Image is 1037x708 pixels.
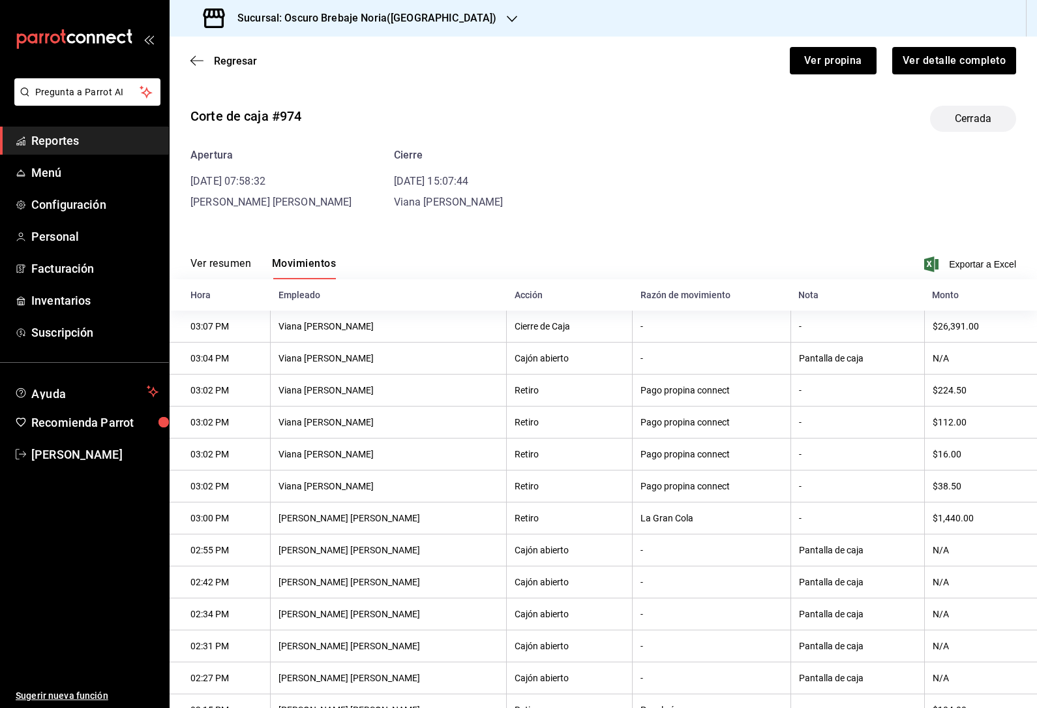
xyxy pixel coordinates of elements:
[394,147,503,163] div: Cierre
[633,279,790,311] th: Razón de movimiento
[924,311,1037,343] th: $26,391.00
[790,470,924,502] th: -
[507,534,633,566] th: Cajón abierto
[394,175,469,187] time: [DATE] 15:07:44
[790,502,924,534] th: -
[790,47,877,74] button: Ver propina
[31,228,158,245] span: Personal
[892,47,1016,74] button: Ver detalle completo
[924,470,1037,502] th: $38.50
[190,106,301,126] div: Corte de caja #974
[170,343,271,375] th: 03:04 PM
[790,439,924,470] th: -
[170,311,271,343] th: 03:07 PM
[633,375,790,407] th: Pago propina connect
[170,630,271,662] th: 02:31 PM
[507,630,633,662] th: Cajón abierto
[170,598,271,630] th: 02:34 PM
[924,439,1037,470] th: $16.00
[507,407,633,439] th: Retiro
[31,132,158,149] span: Reportes
[927,256,1016,272] button: Exportar a Excel
[633,534,790,566] th: -
[924,662,1037,694] th: N/A
[507,279,633,311] th: Acción
[271,470,507,502] th: Viana [PERSON_NAME]
[924,279,1037,311] th: Monto
[507,662,633,694] th: Cajón abierto
[947,111,999,127] span: Cerrada
[170,662,271,694] th: 02:27 PM
[633,502,790,534] th: La Gran Cola
[924,534,1037,566] th: N/A
[31,292,158,309] span: Inventarios
[790,343,924,375] th: Pantalla de caja
[924,566,1037,598] th: N/A
[143,34,154,44] button: open_drawer_menu
[507,343,633,375] th: Cajón abierto
[507,311,633,343] th: Cierre de Caja
[170,375,271,407] th: 03:02 PM
[271,502,507,534] th: [PERSON_NAME] [PERSON_NAME]
[790,375,924,407] th: -
[170,279,271,311] th: Hora
[790,311,924,343] th: -
[271,662,507,694] th: [PERSON_NAME] [PERSON_NAME]
[790,630,924,662] th: Pantalla de caja
[924,502,1037,534] th: $1,440.00
[507,439,633,470] th: Retiro
[271,343,507,375] th: Viana [PERSON_NAME]
[31,446,158,463] span: [PERSON_NAME]
[190,55,257,67] button: Regresar
[190,175,265,187] time: [DATE] 07:58:32
[170,566,271,598] th: 02:42 PM
[170,439,271,470] th: 03:02 PM
[790,279,924,311] th: Nota
[924,407,1037,439] th: $112.00
[16,689,158,703] span: Sugerir nueva función
[271,279,507,311] th: Empleado
[271,375,507,407] th: Viana [PERSON_NAME]
[633,311,790,343] th: -
[9,95,160,108] a: Pregunta a Parrot AI
[924,375,1037,407] th: $224.50
[924,598,1037,630] th: N/A
[170,470,271,502] th: 03:02 PM
[35,85,140,99] span: Pregunta a Parrot AI
[170,534,271,566] th: 02:55 PM
[790,534,924,566] th: Pantalla de caja
[633,630,790,662] th: -
[633,343,790,375] th: -
[507,375,633,407] th: Retiro
[790,598,924,630] th: Pantalla de caja
[31,164,158,181] span: Menú
[190,196,352,208] span: [PERSON_NAME] [PERSON_NAME]
[271,311,507,343] th: Viana [PERSON_NAME]
[633,439,790,470] th: Pago propina connect
[507,502,633,534] th: Retiro
[271,630,507,662] th: [PERSON_NAME] [PERSON_NAME]
[190,257,336,279] div: navigation tabs
[924,630,1037,662] th: N/A
[271,566,507,598] th: [PERSON_NAME] [PERSON_NAME]
[271,407,507,439] th: Viana [PERSON_NAME]
[190,257,251,279] button: Ver resumen
[272,257,336,279] button: Movimientos
[170,407,271,439] th: 03:02 PM
[190,147,352,163] div: Apertura
[790,566,924,598] th: Pantalla de caja
[31,260,158,277] span: Facturación
[924,343,1037,375] th: N/A
[633,662,790,694] th: -
[31,384,142,399] span: Ayuda
[31,324,158,341] span: Suscripción
[633,598,790,630] th: -
[31,196,158,213] span: Configuración
[271,598,507,630] th: [PERSON_NAME] [PERSON_NAME]
[790,662,924,694] th: Pantalla de caja
[507,566,633,598] th: Cajón abierto
[790,407,924,439] th: -
[633,566,790,598] th: -
[214,55,257,67] span: Regresar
